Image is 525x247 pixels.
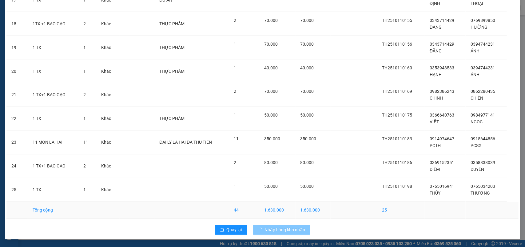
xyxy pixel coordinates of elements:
button: rollbackQuay lại [215,225,247,235]
span: Nhập hàng kho nhận [265,227,305,233]
span: 2 [84,93,86,97]
td: 1 TX [28,107,79,131]
td: 24 [6,154,28,178]
span: TH2510110183 [382,137,412,142]
span: 1 [234,42,236,47]
span: 2 [234,160,236,165]
span: 0343714429 [430,42,454,47]
span: ĐĂNG [430,25,442,30]
span: TH2510110156 [382,42,412,47]
td: Khác [96,36,120,60]
button: Nhập hàng kho nhận [253,225,310,235]
span: 0914974647 [430,137,454,142]
span: loading [258,228,265,232]
span: 0765016941 [430,184,454,189]
td: 25 [377,202,425,219]
span: ĐĂNG [430,48,442,53]
span: DUYÊN [471,167,484,172]
td: Tổng cộng [28,202,79,219]
span: 70.000 [300,18,314,23]
span: 50.000 [264,113,278,118]
td: 1 TX+1 BAO GẠO [28,83,79,107]
span: 0353943533 [430,65,454,70]
td: 25 [6,178,28,202]
td: 1.630.000 [296,202,331,219]
td: 1.630.000 [259,202,296,219]
span: 1 [234,184,236,189]
td: 1 TX [28,60,79,83]
span: 2 [84,21,86,26]
span: 11 [234,137,239,142]
td: 1 TX+1 BAO GẠO [28,154,79,178]
span: DIÊM [430,167,440,172]
td: 11 MÓN LA HAI [28,131,79,154]
span: 40.000 [300,65,314,70]
span: THỰC PHẨM [159,21,185,26]
span: 0394744231 [471,65,495,70]
span: 0343714429 [430,18,454,23]
span: 70.000 [264,18,278,23]
span: PCTH [430,143,441,148]
span: ĐỊNH [430,1,440,6]
span: 0862280435 [471,89,495,94]
span: 70.000 [264,42,278,47]
td: 1 TX [28,36,79,60]
td: 44 [229,202,259,219]
td: Khác [96,154,120,178]
span: 50.000 [264,184,278,189]
span: 80.000 [264,160,278,165]
td: Khác [96,83,120,107]
span: 350.000 [300,137,316,142]
span: 0765034203 [471,184,495,189]
span: TH2510110198 [382,184,412,189]
span: 11 [84,140,89,145]
span: TH2510110169 [382,89,412,94]
td: Khác [96,107,120,131]
span: 0769899850 [471,18,495,23]
span: rollback [220,228,224,233]
span: CHIẾN [471,96,483,101]
td: Khác [96,178,120,202]
td: 22 [6,107,28,131]
td: 20 [6,60,28,83]
span: 0982386243 [430,89,454,94]
span: 40.000 [264,65,278,70]
span: THỦY [430,191,440,196]
span: 1 [84,187,86,192]
span: 1 [84,116,86,121]
span: ÁNH [471,48,479,53]
span: PCSG [471,143,482,148]
span: VIỆT [430,120,439,125]
td: 23 [6,131,28,154]
td: 19 [6,36,28,60]
span: 0915644856 [471,137,495,142]
span: 0366640763 [430,113,454,118]
span: Quay lại [227,227,242,233]
span: TH2510110175 [382,113,412,118]
td: 1TX +1 BAO GẠO [28,12,79,36]
span: 70.000 [300,89,314,94]
span: 80.000 [300,160,314,165]
td: 1 TX [28,178,79,202]
span: THƯƠNG [471,191,490,196]
span: 0394744231 [471,42,495,47]
span: CHINH [430,96,443,101]
span: 1 [234,65,236,70]
span: THỰC PHẨM [159,69,185,74]
span: 1 [234,113,236,118]
td: 21 [6,83,28,107]
span: TH2510110160 [382,65,412,70]
span: HẠNH [430,72,442,77]
span: ÁNH [471,72,479,77]
td: 18 [6,12,28,36]
span: 0984977141 [471,113,495,118]
span: NGỌC [471,120,483,125]
span: HƯỜNG [471,25,487,30]
span: 0369152351 [430,160,454,165]
span: 50.000 [300,113,314,118]
span: THỰC PHẨM [159,45,185,50]
span: 0358838039 [471,160,495,165]
span: 2 [234,89,236,94]
span: 350.000 [264,137,280,142]
td: Khác [96,131,120,154]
